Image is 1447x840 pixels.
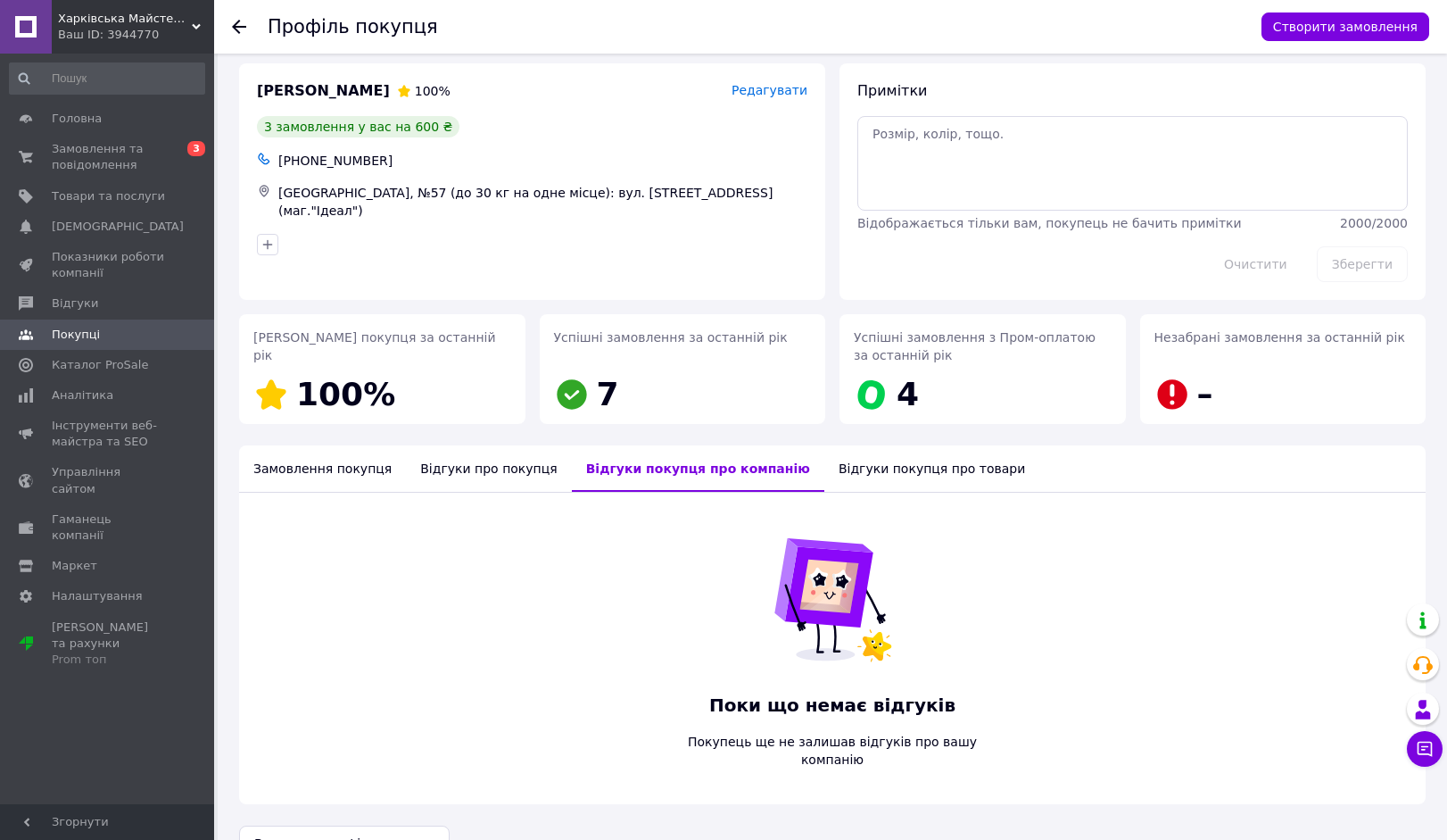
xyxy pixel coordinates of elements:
[415,84,451,98] span: 100%
[52,418,165,450] span: Інструменти веб-майстра та SEO
[9,62,205,95] input: Пошук
[854,330,1096,362] span: Успішні замовлення з Пром-оплатою за останній рік
[597,376,619,412] span: 7
[52,652,165,668] div: Prom топ
[1197,376,1213,412] span: –
[296,376,395,412] span: 100%
[232,18,246,36] div: Повернутися назад
[52,219,184,235] span: [DEMOGRAPHIC_DATA]
[554,330,788,345] span: Успішні замовлення за останній рік
[257,116,459,137] div: 3 замовлення у вас на 600 ₴
[52,588,143,604] span: Налаштування
[406,445,571,492] div: Відгуки про покупця
[253,330,496,362] span: [PERSON_NAME] покупця за останній рік
[257,81,390,102] span: [PERSON_NAME]
[857,216,1242,230] span: Відображається тільки вам, покупець не бачить примітки
[275,148,811,173] div: [PHONE_NUMBER]
[52,620,165,669] span: [PERSON_NAME] та рахунки
[732,83,807,97] span: Редагувати
[52,249,165,281] span: Показники роботи компанії
[239,445,406,492] div: Замовлення покупця
[761,528,904,671] img: Поки що немає відгуків
[857,82,927,99] span: Примітки
[1340,216,1408,230] span: 2000 / 2000
[52,558,97,574] span: Маркет
[275,180,811,223] div: [GEOGRAPHIC_DATA], №57 (до 30 кг на одне місце): вул. [STREET_ADDRESS] (маг."Ідеал")
[52,511,165,544] span: Гаманець компанії
[52,357,148,373] span: Каталог ProSale
[52,141,165,173] span: Замовлення та повідомлення
[670,733,994,769] span: Покупець ще не залишав відгуків про вашу компанію
[52,295,98,312] span: Відгуки
[52,111,102,127] span: Головна
[572,445,824,492] div: Відгуки покупця про компанію
[52,327,100,343] span: Покупці
[58,27,214,43] div: Ваш ID: 3944770
[52,387,113,403] span: Аналітика
[52,464,165,496] span: Управління сайтом
[670,693,994,719] span: Поки що немає відгуків
[187,141,205,156] span: 3
[1154,330,1405,345] span: Незабрані замовлення за останній рік
[824,445,1039,492] div: Відгуки покупця про товари
[58,11,192,27] span: Харківська Майстерня
[1407,731,1443,767] button: Чат з покупцем
[1261,12,1429,41] button: Створити замовлення
[268,16,438,37] h1: Профіль покупця
[897,376,919,412] span: 4
[52,188,165,204] span: Товари та послуги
